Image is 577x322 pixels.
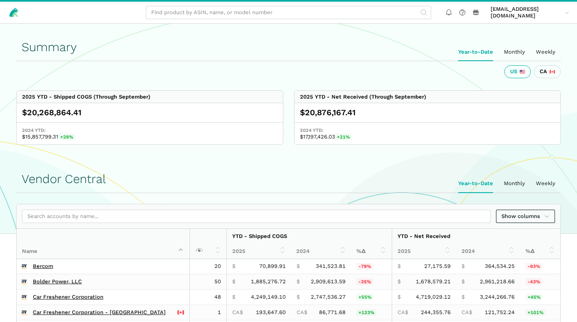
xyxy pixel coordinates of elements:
span: 4,719,029.12 [416,294,451,300]
span: $ [462,278,465,285]
span: CA [540,68,547,75]
span: +123% [356,309,376,316]
ui-tab: Monthly [498,175,530,192]
span: 70,899.91 [259,263,286,270]
th: : activate to sort column ascending [190,229,227,259]
td: 45.46% [520,290,560,305]
ui-tab: Monthly [498,43,530,61]
span: 193,647.60 [256,309,286,316]
span: CA$ [297,309,307,316]
span: $ [232,263,236,270]
span: 3,244,266.76 [480,294,515,300]
span: 27,175.59 [424,263,451,270]
th: 2025: activate to sort column ascending [392,244,456,259]
span: 121,752.24 [485,309,515,316]
span: [EMAIL_ADDRESS][DOMAIN_NAME] [491,6,562,20]
span: -93% [525,263,542,270]
th: 2025: activate to sort column ascending [226,244,291,259]
strong: YTD - Net Received [398,233,450,239]
td: 20 [190,259,227,274]
h1: Summary [22,40,555,54]
td: -43.31% [520,274,560,290]
span: 2,961,218.66 [480,278,515,285]
div: $20,268,864.41 [22,107,277,118]
img: 243-canada-6dcbff6b5ddfbc3d576af9e026b5d206327223395eaa30c1e22b34077c083801.svg [177,309,184,316]
td: 1 [190,305,227,320]
ui-tab: Year-to-Date [453,43,498,61]
span: $ [462,294,465,300]
span: 2024 YTD: [22,127,277,134]
th: %Δ: activate to sort column ascending [520,244,560,259]
span: 341,523.81 [316,263,346,270]
h1: Vendor Central [22,172,555,186]
span: $15,857,799.31 [22,134,277,140]
span: 4,249,149.10 [251,294,286,300]
span: CA$ [232,309,243,316]
ui-tab: Year-to-Date [453,175,498,192]
strong: YTD - Shipped COGS [232,233,287,239]
td: 48 [190,290,227,305]
div: 2025 YTD - Net Received (Through September) [300,94,426,100]
img: 226-united-states-3a775d967d35a21fe9d819e24afa6dfbf763e8f1ec2e2b5a04af89618ae55acb.svg [520,69,525,74]
span: $ [232,278,236,285]
span: $ [398,294,401,300]
a: Car Freshener Corporation [33,294,103,300]
span: 86,771.68 [319,309,346,316]
span: +21% [335,134,352,140]
td: -35.21% [351,274,392,290]
input: Search accounts by name... [22,210,491,223]
a: Show columns [496,210,555,223]
div: $20,876,167.41 [300,107,555,118]
td: 100.70% [520,305,560,320]
span: $ [297,294,300,300]
span: US [510,68,517,75]
span: CA$ [398,309,408,316]
span: $ [398,278,401,285]
span: $ [398,263,401,270]
span: +45% [525,294,543,300]
span: 2024 YTD: [300,127,555,134]
a: Bercom [33,263,53,270]
td: -79.24% [351,259,392,274]
th: Name : activate to sort column descending [17,229,190,259]
span: +28% [58,134,75,140]
span: $17,197,426.03 [300,134,555,140]
span: 2,909,613.59 [311,278,346,285]
span: CA$ [462,309,472,316]
a: [EMAIL_ADDRESS][DOMAIN_NAME] [488,5,572,21]
ui-tab: Weekly [530,175,561,192]
img: 243-canada-6dcbff6b5ddfbc3d576af9e026b5d206327223395eaa30c1e22b34077c083801.svg [550,69,555,74]
td: 54.65% [351,290,392,305]
span: 244,355.76 [421,309,451,316]
span: 1,885,276.72 [251,278,286,285]
input: Find product by ASIN, name, or model number [146,6,431,20]
span: +101% [525,309,545,316]
span: $ [462,263,465,270]
th: %Δ: activate to sort column ascending [351,244,392,259]
span: Show columns [501,212,550,220]
span: +55% [356,294,373,300]
span: $ [232,294,236,300]
td: 123.17% [351,305,392,320]
a: Bolder Power, LLC [33,278,82,285]
ui-tab: Weekly [530,43,561,61]
td: 50 [190,274,227,290]
span: 1,678,579.21 [416,278,451,285]
span: $ [297,263,300,270]
span: -79% [356,263,373,270]
span: -35% [356,278,373,285]
a: Car Freshener Corporation - [GEOGRAPHIC_DATA] [33,309,166,316]
div: 2025 YTD - Shipped COGS (Through September) [22,94,150,100]
th: 2024: activate to sort column ascending [456,244,520,259]
span: 364,534.25 [485,263,515,270]
span: -43% [525,278,542,285]
td: -92.55% [520,259,560,274]
th: 2024: activate to sort column ascending [291,244,351,259]
span: 2,747,536.27 [311,294,346,300]
span: $ [297,278,300,285]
